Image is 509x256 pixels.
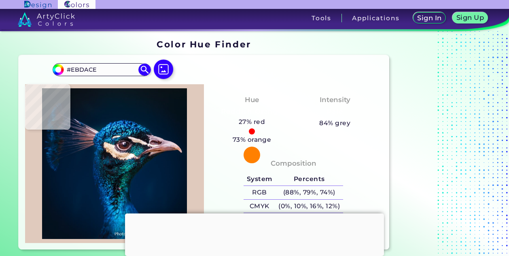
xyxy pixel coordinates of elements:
[392,36,494,253] iframe: Advertisement
[244,200,275,213] h5: CMYK
[218,107,286,117] h3: Reddish Orange
[276,173,343,186] h5: Percents
[454,13,486,23] a: Sign Up
[418,15,440,21] h5: Sign In
[29,88,200,239] img: img_pavlin.jpg
[276,186,343,199] h5: (88%, 79%, 74%)
[235,117,268,127] h5: 27% red
[245,94,259,106] h4: Hue
[319,118,350,128] h5: 84% grey
[271,158,316,169] h4: Composition
[244,173,275,186] h5: System
[244,186,275,199] h5: RGB
[157,38,251,50] h1: Color Hue Finder
[415,13,444,23] a: Sign In
[154,60,173,79] img: icon picture
[125,213,384,254] iframe: Advertisement
[458,15,483,21] h5: Sign Up
[320,94,350,106] h4: Intensity
[64,64,139,75] input: type color..
[138,64,151,76] img: icon search
[276,200,343,213] h5: (0%, 10%, 16%, 12%)
[24,1,51,9] img: ArtyClick Design logo
[18,12,75,27] img: logo_artyclick_colors_white.svg
[352,15,399,21] h3: Applications
[229,134,274,145] h5: 73% orange
[312,15,331,21] h3: Tools
[323,107,346,117] h3: Pale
